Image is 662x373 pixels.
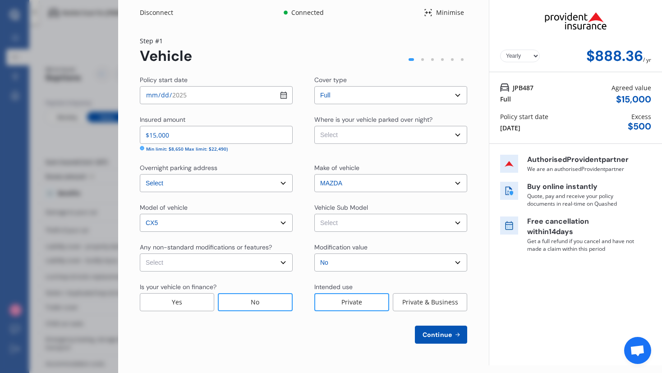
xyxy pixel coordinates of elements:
div: Make of vehicle [314,163,359,172]
input: dd / mm / yyyy [140,86,293,104]
p: Authorised Provident partner [527,155,635,165]
div: Vehicle [140,48,192,64]
button: Continue [415,326,467,344]
div: Min limit: $8,650 Max limit: $22,490) [146,146,228,152]
div: Modification value [314,243,368,252]
div: Connected [290,8,325,17]
div: Yes [140,293,214,311]
span: Continue [421,331,454,338]
div: / yr [643,48,651,64]
div: Excess [631,112,651,121]
p: We are an authorised Provident partner [527,165,635,173]
div: Full [500,94,511,104]
div: Overnight parking address [140,163,217,172]
p: Quote, pay and receive your policy documents in real-time on Quashed [527,192,635,207]
div: Disconnect [140,8,183,17]
div: Where is your vehicle parked over night? [314,115,432,124]
div: Private & Business [393,293,467,311]
div: Minimise [432,8,467,17]
div: Insured amount [140,115,185,124]
div: $888.36 [586,48,643,64]
div: Intended use [314,282,353,291]
div: Policy start date [140,75,188,84]
div: Step # 1 [140,36,192,46]
div: Is your vehicle on finance? [140,282,216,291]
img: insurer icon [500,155,518,173]
div: Agreed value [611,83,651,92]
div: No [218,293,293,311]
p: Buy online instantly [527,182,635,192]
div: $ 15,000 [616,94,651,105]
div: Any non-standard modifications or features? [140,243,272,252]
div: $ 500 [628,121,651,132]
p: Get a full refund if you cancel and have not made a claim within this period [527,237,635,253]
a: Open chat [624,337,651,364]
div: Vehicle Sub Model [314,203,368,212]
img: Provident.png [530,4,621,38]
input: Enter insured amount [140,126,293,144]
img: free cancel icon [500,216,518,235]
img: buy online icon [500,182,518,200]
span: JPB487 [513,83,533,92]
div: [DATE] [500,123,520,133]
div: Cover type [314,75,347,84]
div: Private [314,293,389,311]
p: Free cancellation within 14 days [527,216,635,237]
div: Model of vehicle [140,203,188,212]
div: Policy start date [500,112,548,121]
